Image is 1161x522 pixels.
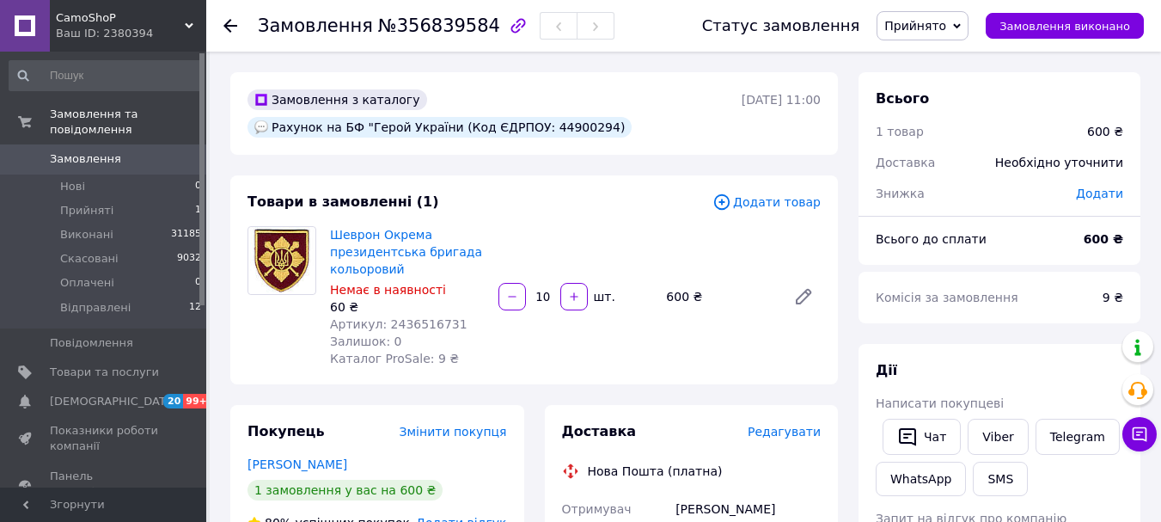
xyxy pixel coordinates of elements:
[742,93,821,107] time: [DATE] 11:00
[1122,417,1157,451] button: Чат з покупцем
[330,317,467,331] span: Артикул: 2436516731
[258,15,373,36] span: Замовлення
[584,463,727,480] div: Нова Пошта (платна)
[999,20,1130,33] span: Замовлення виконано
[968,419,1028,455] a: Viber
[247,117,632,138] div: Рахунок на БФ "Герой України (Код ЄДРПОУ: 44900294)
[177,251,201,267] span: 9032
[250,227,314,294] img: Шеврон Окрема президентська бригада кольоровий
[1087,123,1123,140] div: 600 ₴
[195,179,201,194] span: 0
[1076,187,1123,200] span: Додати
[330,352,459,365] span: Каталог ProSale: 9 ₴
[1103,291,1123,304] span: 9 ₴
[254,120,268,134] img: :speech_balloon:
[56,26,206,41] div: Ваш ID: 2380394
[876,396,1004,410] span: Написати покупцеві
[195,275,201,291] span: 0
[590,288,617,305] div: шт.
[786,279,821,314] a: Редагувати
[247,89,427,110] div: Замовлення з каталогу
[562,502,632,516] span: Отримувач
[60,227,113,243] span: Виконані
[400,425,507,439] span: Змінити покупця
[183,394,211,408] span: 99+
[876,362,897,378] span: Дії
[247,458,347,471] a: [PERSON_NAME]
[973,462,1028,496] button: SMS
[986,13,1144,39] button: Замовлення виконано
[9,60,203,91] input: Пошук
[50,394,177,409] span: [DEMOGRAPHIC_DATA]
[876,90,929,107] span: Всього
[50,423,159,454] span: Показники роботи компанії
[876,156,935,169] span: Доставка
[748,425,821,439] span: Редагувати
[876,125,924,138] span: 1 товар
[702,17,860,34] div: Статус замовлення
[56,10,185,26] span: CamoShoP
[1036,419,1120,455] a: Telegram
[195,203,201,218] span: 1
[60,275,114,291] span: Оплачені
[189,300,201,316] span: 12
[247,480,443,501] div: 1 замовлення у вас на 600 ₴
[163,394,183,408] span: 20
[876,187,925,200] span: Знижка
[60,203,113,218] span: Прийняті
[883,419,961,455] button: Чат
[712,193,821,212] span: Додати товар
[60,251,119,267] span: Скасовані
[659,285,779,309] div: 600 ₴
[876,232,987,246] span: Всього до сплати
[1084,232,1123,246] b: 600 ₴
[330,283,446,297] span: Немає в наявності
[876,462,966,496] a: WhatsApp
[50,151,121,167] span: Замовлення
[60,179,85,194] span: Нові
[884,19,946,33] span: Прийнято
[330,298,485,316] div: 60 ₴
[562,423,637,439] span: Доставка
[330,335,402,348] span: Залишок: 0
[876,291,1018,304] span: Комісія за замовлення
[50,107,206,138] span: Замовлення та повідомлення
[247,423,325,439] span: Покупець
[378,15,500,36] span: №356839584
[50,335,133,351] span: Повідомлення
[50,365,159,380] span: Товари та послуги
[223,17,237,34] div: Повернутися назад
[171,227,201,243] span: 31185
[247,193,439,210] span: Товари в замовленні (1)
[60,300,131,316] span: Відправлені
[330,228,482,276] a: Шеврон Окрема президентська бригада кольоровий
[50,469,159,500] span: Панель управління
[985,144,1134,181] div: Необхідно уточнити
